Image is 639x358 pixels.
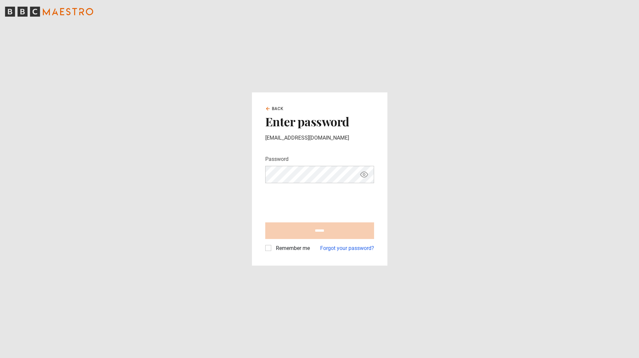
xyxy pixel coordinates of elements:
label: Password [265,155,289,163]
iframe: reCAPTCHA [265,188,366,214]
h2: Enter password [265,114,374,128]
a: Forgot your password? [320,244,374,252]
p: [EMAIL_ADDRESS][DOMAIN_NAME] [265,134,374,142]
svg: BBC Maestro [5,7,93,17]
span: Back [272,106,284,112]
button: Show password [358,169,370,180]
label: Remember me [273,244,310,252]
a: Back [265,106,284,112]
